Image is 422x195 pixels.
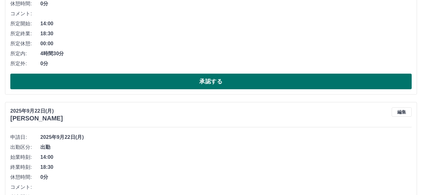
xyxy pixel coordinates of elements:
span: 所定終業: [10,30,40,37]
span: 所定休憩: [10,40,40,47]
span: コメント: [10,10,40,17]
span: 0分 [40,173,412,181]
span: 所定内: [10,50,40,57]
span: 0分 [40,60,412,67]
span: 休憩時間: [10,173,40,181]
span: 2025年9月22日(月) [40,134,412,141]
span: 申請日: [10,134,40,141]
span: 所定外: [10,60,40,67]
span: 00:00 [40,40,412,47]
p: 2025年9月22日(月) [10,107,63,115]
span: 4時間30分 [40,50,412,57]
span: 14:00 [40,20,412,27]
span: 18:30 [40,30,412,37]
span: 所定開始: [10,20,40,27]
span: コメント: [10,183,40,191]
span: 終業時刻: [10,163,40,171]
button: 承認する [10,74,412,89]
span: 18:30 [40,163,412,171]
span: 出勤 [40,144,412,151]
span: 出勤区分: [10,144,40,151]
button: 編集 [392,107,412,117]
span: 始業時刻: [10,154,40,161]
span: 14:00 [40,154,412,161]
h3: [PERSON_NAME] [10,115,63,122]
